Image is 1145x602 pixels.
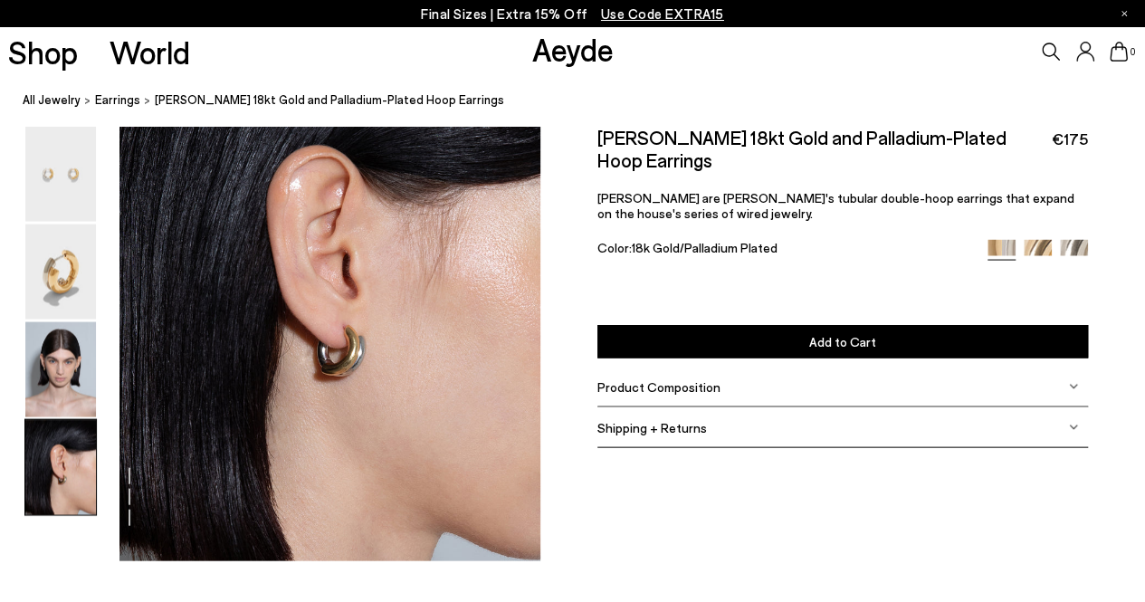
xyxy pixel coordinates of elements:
a: World [110,36,190,68]
nav: breadcrumb [23,76,1145,126]
img: Clyde 18kt Gold and Palladium-Plated Hoop Earrings - Image 1 [25,127,96,222]
span: 18k Gold/Palladium Plated [632,240,778,255]
span: Shipping + Returns [597,419,707,435]
span: [PERSON_NAME] 18kt Gold and Palladium-Plated Hoop Earrings [155,91,504,110]
a: 0 [1110,42,1128,62]
a: Earrings [95,91,140,110]
span: [PERSON_NAME] are [PERSON_NAME]'s tubular double-hoop earrings that expand on the house's series ... [597,190,1074,221]
span: Product Composition [597,378,720,394]
h2: [PERSON_NAME] 18kt Gold and Palladium-Plated Hoop Earrings [597,126,1052,171]
span: €175 [1052,128,1088,150]
span: Earrings [95,92,140,107]
a: Shop [8,36,78,68]
div: Color: [597,240,972,261]
img: svg%3E [1069,423,1078,432]
span: 0 [1128,47,1137,57]
img: Clyde 18kt Gold and Palladium-Plated Hoop Earrings - Image 2 [25,225,96,320]
a: Aeyde [531,30,613,68]
img: Clyde 18kt Gold and Palladium-Plated Hoop Earrings - Image 3 [25,322,96,417]
span: Add to Cart [809,334,876,349]
a: All Jewelry [23,91,81,110]
p: Final Sizes | Extra 15% Off [421,3,724,25]
button: Add to Cart [597,325,1088,358]
span: Navigate to /collections/ss25-final-sizes [601,5,724,22]
img: svg%3E [1069,382,1078,391]
img: Clyde 18kt Gold and Palladium-Plated Hoop Earrings - Image 4 [25,420,96,515]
